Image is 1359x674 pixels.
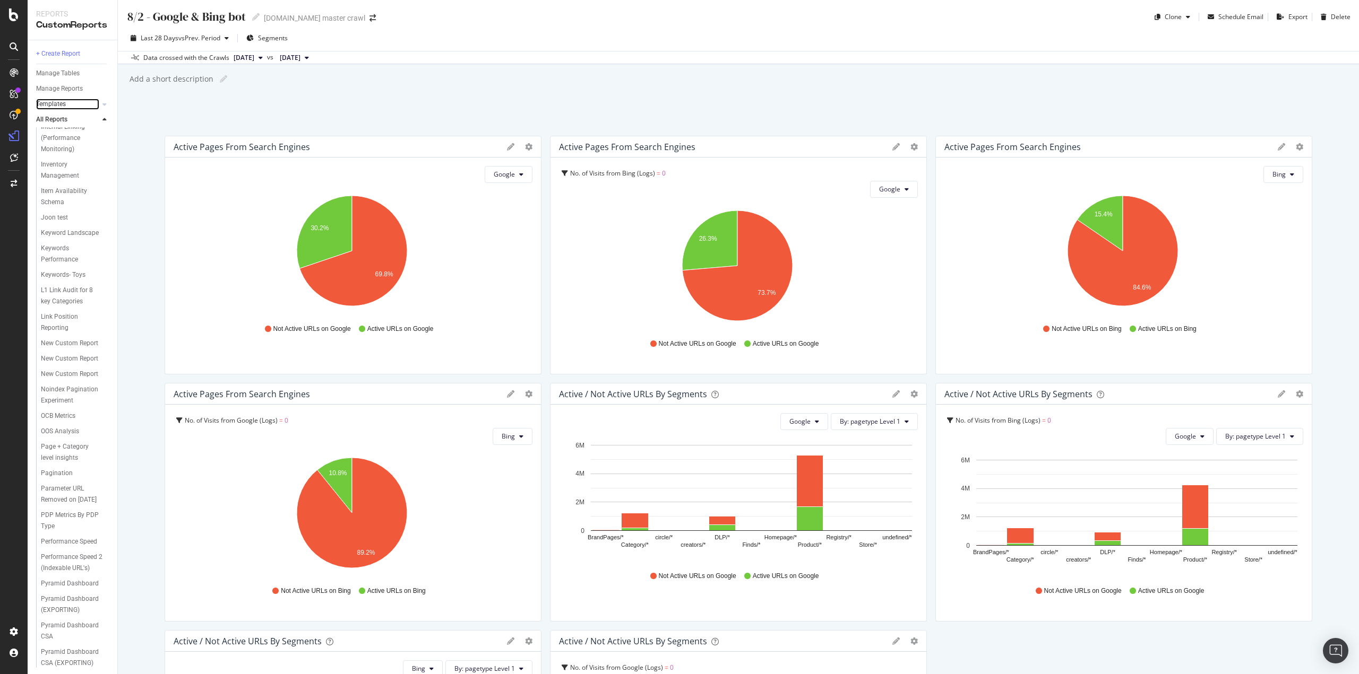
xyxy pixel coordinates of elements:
[559,142,695,152] div: Active pages from Search Engines
[1047,416,1051,425] span: 0
[882,534,912,540] text: undefined/*
[41,426,79,437] div: OOS Analysis
[1042,416,1046,425] span: =
[41,510,101,532] div: PDP Metrics By PDP Type
[826,534,851,540] text: Registry/*
[185,416,278,425] span: No. of Visits from Google (Logs)
[1044,587,1122,596] span: Not Active URLs on Google
[1138,587,1205,596] span: Active URLs on Google
[41,369,98,380] div: New Custom Report
[41,483,104,505] div: Parameter URL Removed on June 5th
[41,338,110,349] a: New Custom Report
[41,410,75,422] div: OCB Metrics
[220,75,227,83] i: Edit report name
[41,186,101,208] div: Item Availability Schema
[36,99,99,110] a: Templates
[1317,8,1351,25] button: Delete
[699,235,717,242] text: 26.3%
[550,383,927,622] div: Active / Not Active URLs by SegmentsgeargearGoogleBy: pagetype Level 1A chart.Not Active URLs on ...
[525,390,532,398] div: gear
[41,384,102,406] div: Noindex Pagination Experiment
[588,534,624,540] text: BrandPages/*
[41,212,110,223] a: Joon test
[570,169,655,178] span: No. of Visits from Bing (Logs)
[41,269,110,281] a: Keywords- Toys
[575,442,584,449] text: 6M
[242,30,292,47] button: Segments
[1211,549,1237,555] text: Registry/*
[174,453,530,576] div: A chart.
[311,224,329,232] text: 30.2%
[659,339,736,348] span: Not Active URLs on Google
[41,483,110,505] a: Parameter URL Removed on [DATE]
[36,83,83,94] div: Manage Reports
[1166,428,1214,445] button: Google
[1175,432,1196,441] span: Google
[41,426,110,437] a: OOS Analysis
[126,30,233,47] button: Last 28 DaysvsPrev. Period
[1133,284,1151,291] text: 84.6%
[1007,556,1035,563] text: Category/*
[281,587,350,596] span: Not Active URLs on Bing
[41,121,110,155] a: Internal Linking (Performance Monitoring)
[367,325,434,334] span: Active URLs on Google
[831,413,918,430] button: By: pagetype Level 1
[36,19,109,31] div: CustomReports
[252,13,260,21] i: Edit report name
[41,227,99,239] div: Keyword Landscape
[966,542,970,549] text: 0
[41,468,73,479] div: Pagination
[1128,556,1146,563] text: Finds/*
[559,206,916,329] div: A chart.
[329,469,347,477] text: 10.8%
[36,99,66,110] div: Templates
[41,159,100,181] div: Inventory Management
[128,74,213,84] div: Add a short description
[1165,12,1182,21] div: Clone
[41,212,68,223] div: Joon test
[753,572,819,581] span: Active URLs on Google
[41,441,102,463] div: Page + Category level insights
[655,534,673,540] text: circle/*
[1218,12,1263,21] div: Schedule Email
[36,83,110,94] a: Manage Reports
[789,417,811,426] span: Google
[1150,8,1194,25] button: Clone
[944,191,1301,314] div: A chart.
[961,513,970,521] text: 2M
[279,416,283,425] span: =
[753,339,819,348] span: Active URLs on Google
[657,169,660,178] span: =
[485,166,532,183] button: Google
[41,646,110,669] a: Pyramid Dashboard CSA (EXPORTING)
[870,181,918,198] button: Google
[570,663,663,672] span: No. of Visits from Google (Logs)
[1272,8,1308,25] button: Export
[1263,166,1303,183] button: Bing
[41,285,103,307] div: L1 Link Audit for 8 key Categories
[41,552,110,574] a: Performance Speed 2 (Indexable URL's)
[935,136,1312,374] div: Active pages from Search EnginesgeargearBingA chart.Not Active URLs on BingActive URLs on Bing
[36,48,110,59] a: + Create Report
[41,227,110,239] a: Keyword Landscape
[412,664,425,673] span: Bing
[174,142,310,152] div: Active pages from Search Engines
[662,169,666,178] span: 0
[41,269,85,281] div: Keywords- Toys
[41,311,100,334] div: Link Position Reporting
[258,33,288,42] span: Segments
[41,338,98,349] div: New Custom Report
[910,143,918,151] div: gear
[367,587,426,596] span: Active URLs on Bing
[1244,556,1262,563] text: Store/*
[944,142,1081,152] div: Active pages from Search Engines
[1138,325,1197,334] span: Active URLs on Bing
[1323,638,1348,663] div: Open Intercom Messenger
[41,243,100,265] div: Keywords Performance
[493,428,532,445] button: Bing
[41,441,110,463] a: Page + Category level insights
[681,541,706,548] text: creators/*
[41,369,110,380] a: New Custom Report
[36,48,80,59] div: + Create Report
[1296,390,1303,398] div: gear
